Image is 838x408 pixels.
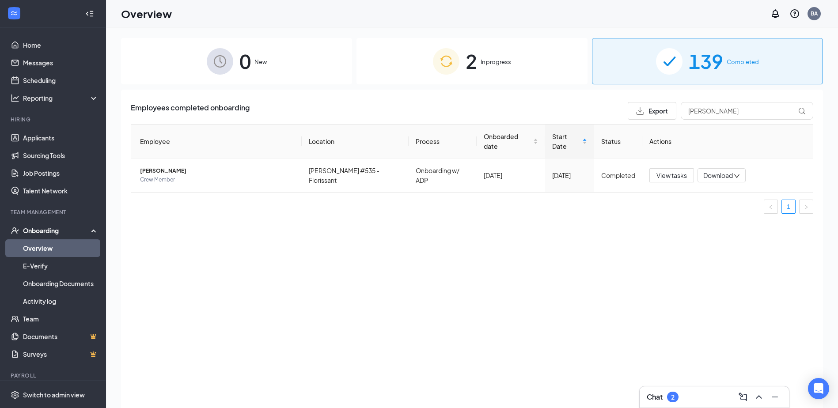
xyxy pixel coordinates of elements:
[131,102,250,120] span: Employees completed onboarding
[23,310,99,328] a: Team
[552,132,580,151] span: Start Date
[23,94,99,102] div: Reporting
[552,170,587,180] div: [DATE]
[649,168,694,182] button: View tasks
[601,170,635,180] div: Completed
[727,57,759,66] span: Completed
[23,275,99,292] a: Onboarding Documents
[10,9,19,18] svg: WorkstreamLogo
[23,72,99,89] a: Scheduling
[738,392,748,402] svg: ComposeMessage
[23,292,99,310] a: Activity log
[811,10,818,17] div: BA
[23,147,99,164] a: Sourcing Tools
[23,36,99,54] a: Home
[302,159,409,192] td: [PERSON_NAME] #535 - Florissant
[23,328,99,345] a: DocumentsCrown
[768,204,774,210] span: left
[11,116,97,123] div: Hiring
[594,125,642,159] th: Status
[689,46,723,76] span: 139
[11,390,19,399] svg: Settings
[808,378,829,399] div: Open Intercom Messenger
[764,200,778,214] button: left
[23,54,99,72] a: Messages
[23,129,99,147] a: Applicants
[409,125,477,159] th: Process
[642,125,813,159] th: Actions
[770,8,781,19] svg: Notifications
[140,175,295,184] span: Crew Member
[477,125,545,159] th: Onboarded date
[703,171,733,180] span: Download
[764,200,778,214] li: Previous Page
[736,390,750,404] button: ComposeMessage
[131,125,302,159] th: Employee
[481,57,511,66] span: In progress
[671,393,675,401] div: 2
[681,102,813,120] input: Search by Name, Job Posting, or Process
[647,392,663,402] h3: Chat
[121,6,172,21] h1: Overview
[140,166,295,175] span: [PERSON_NAME]
[782,200,795,213] a: 1
[23,226,91,235] div: Onboarding
[804,204,809,210] span: right
[734,173,740,179] span: down
[23,257,99,275] a: E-Verify
[799,200,813,214] button: right
[23,182,99,200] a: Talent Network
[11,226,19,235] svg: UserCheck
[484,132,531,151] span: Onboarded date
[302,125,409,159] th: Location
[656,170,687,180] span: View tasks
[781,200,796,214] li: 1
[409,159,477,192] td: Onboarding w/ ADP
[85,9,94,18] svg: Collapse
[11,94,19,102] svg: Analysis
[752,390,766,404] button: ChevronUp
[799,200,813,214] li: Next Page
[23,239,99,257] a: Overview
[239,46,251,76] span: 0
[754,392,764,402] svg: ChevronUp
[770,392,780,402] svg: Minimize
[23,390,85,399] div: Switch to admin view
[648,108,668,114] span: Export
[11,372,97,379] div: Payroll
[254,57,267,66] span: New
[628,102,676,120] button: Export
[466,46,477,76] span: 2
[484,170,538,180] div: [DATE]
[789,8,800,19] svg: QuestionInfo
[768,390,782,404] button: Minimize
[23,164,99,182] a: Job Postings
[23,345,99,363] a: SurveysCrown
[11,208,97,216] div: Team Management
